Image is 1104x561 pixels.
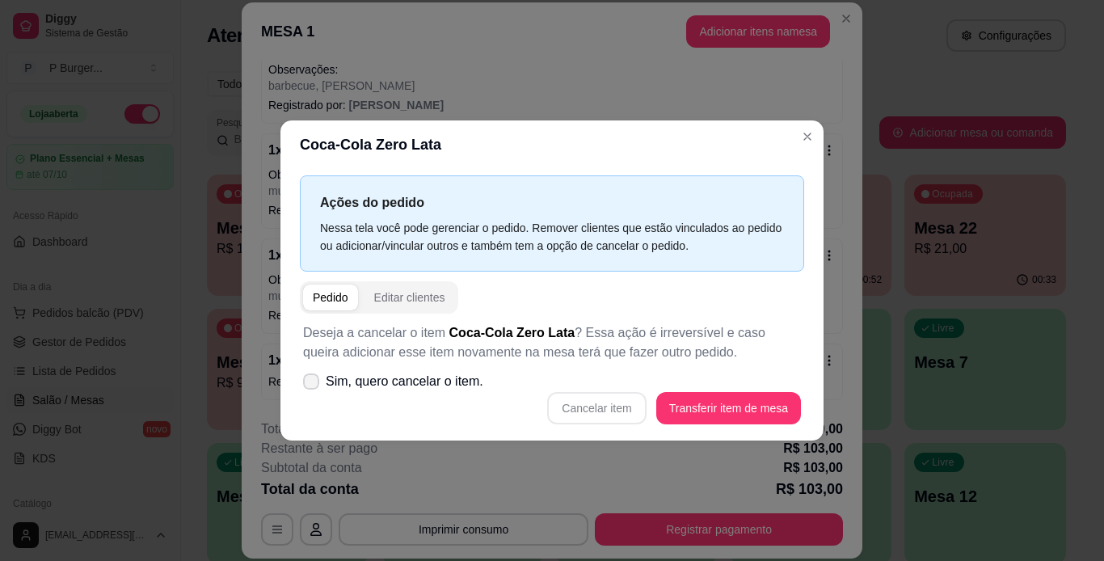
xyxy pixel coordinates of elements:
[449,326,575,340] span: Coca-Cola Zero Lata
[794,124,820,150] button: Close
[374,289,445,306] div: Editar clientes
[320,219,784,255] div: Nessa tela você pode gerenciar o pedido. Remover clientes que estão vinculados ao pedido ou adici...
[313,289,348,306] div: Pedido
[303,323,801,362] p: Deseja a cancelar o item ? Essa ação é irreversível e caso queira adicionar esse item novamente n...
[326,372,483,391] span: Sim, quero cancelar o item.
[280,120,824,169] header: Coca-Cola Zero Lata
[656,392,801,424] button: Transferir item de mesa
[320,192,784,213] p: Ações do pedido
